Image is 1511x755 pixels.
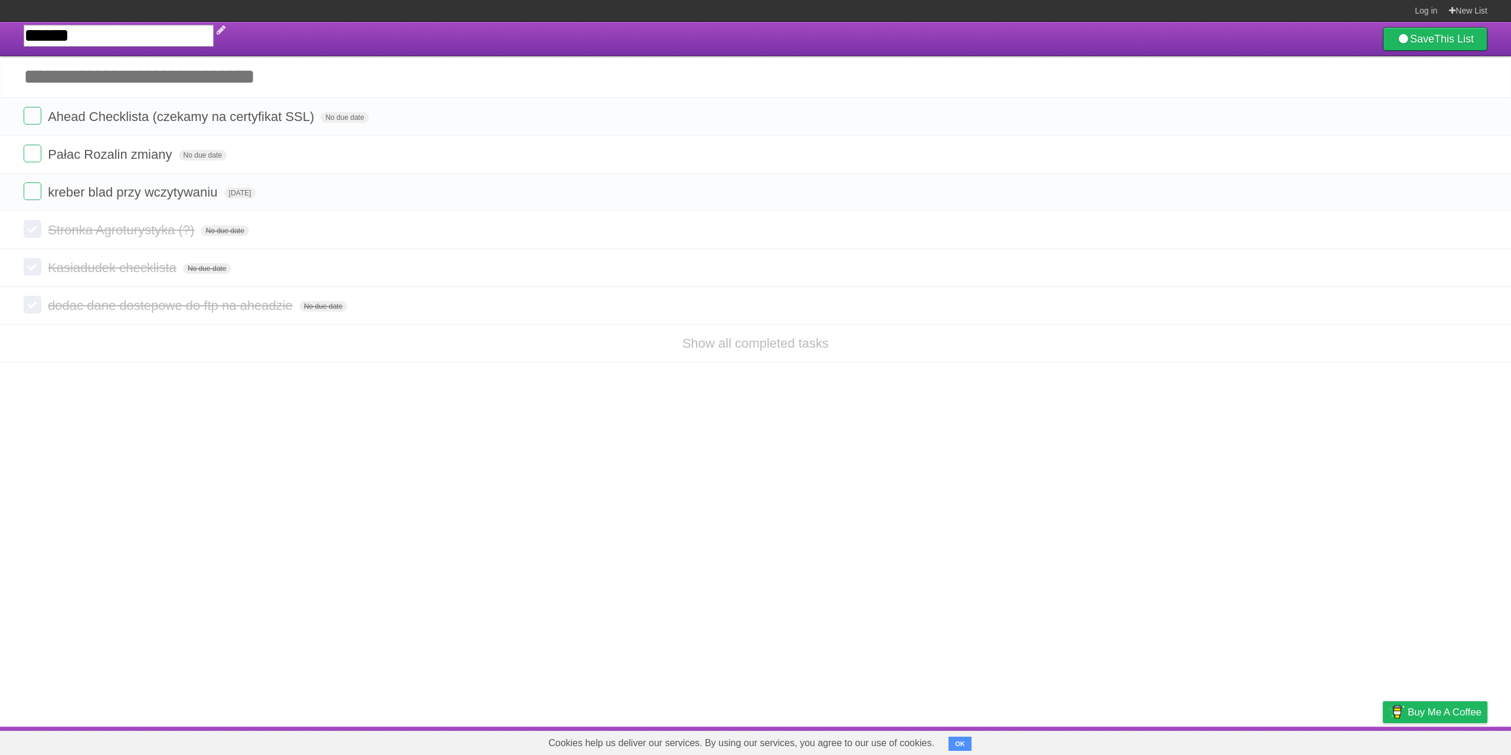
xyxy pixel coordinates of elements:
a: Show all completed tasks [682,336,829,351]
label: Done [24,182,41,200]
span: No due date [320,112,368,123]
label: Done [24,145,41,162]
span: No due date [183,263,231,274]
b: This List [1434,33,1474,45]
img: Buy me a coffee [1389,702,1405,722]
label: Done [24,220,41,238]
a: Developers [1265,730,1313,752]
span: Ahead Checklista (czekamy na certyfikat SSL) [48,109,317,124]
label: Done [24,296,41,313]
label: Star task [1415,107,1438,126]
span: kreber blad przy wczytywaniu [48,185,220,200]
span: No due date [299,301,347,312]
a: Terms [1327,730,1353,752]
button: OK [949,737,972,751]
span: Cookies help us deliver our services. By using our services, you agree to our use of cookies. [537,731,946,755]
span: [DATE] [224,188,256,198]
span: Buy me a coffee [1408,702,1481,723]
span: Pałac Rozalin zmiany [48,147,175,162]
label: Done [24,258,41,276]
span: No due date [201,225,248,236]
span: dodac dane dostepowe do ftp na aheadzie [48,298,296,313]
label: Done [24,107,41,125]
a: SaveThis List [1383,27,1487,51]
a: Buy me a coffee [1383,701,1487,723]
label: Star task [1415,145,1438,164]
span: No due date [179,150,227,161]
span: Kasiadudek checklista [48,260,179,275]
span: Stronka Agroturystyka (?) [48,223,197,237]
a: Suggest a feature [1413,730,1487,752]
a: About [1226,730,1251,752]
label: Star task [1415,182,1438,202]
a: Privacy [1368,730,1398,752]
